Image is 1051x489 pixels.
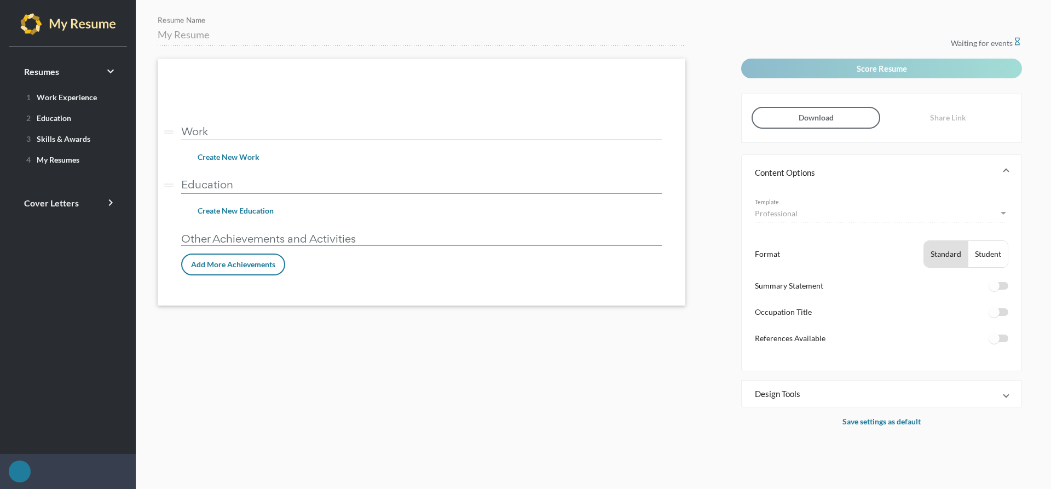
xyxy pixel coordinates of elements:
[22,134,90,143] span: Skills & Awards
[755,208,1008,219] mat-select: Template
[741,37,1022,50] p: Waiting for events
[22,155,79,164] span: My Resumes
[26,134,31,143] span: 3
[799,113,834,122] span: Download
[26,113,31,123] span: 2
[755,332,1008,354] li: References Available
[742,155,1021,190] mat-expansion-panel-header: Content Options
[24,198,79,208] span: Cover Letters
[884,107,1012,129] button: Share Link
[1013,37,1022,47] i: hourglass_empty
[22,93,97,102] span: Work Experience
[198,152,259,162] span: Create New Work
[13,109,123,126] a: 2Education
[162,179,176,192] i: drag_handle
[857,64,907,73] span: Score Resume
[189,147,268,167] button: Create New Work
[930,113,966,122] span: Share Link
[924,241,968,267] button: Standard
[13,88,123,106] a: 1Work Experience
[752,107,880,129] button: Download
[13,130,123,147] a: 3Skills & Awards
[26,93,31,102] span: 1
[24,66,59,77] span: Resumes
[968,241,1008,267] button: Student
[741,415,1022,428] p: Save settings as default
[755,306,1008,328] li: Occupation Title
[755,167,995,178] mat-panel-title: Content Options
[755,209,798,218] span: Professional
[742,381,1021,407] mat-expansion-panel-header: Design Tools
[26,155,31,164] span: 4
[22,113,71,123] span: Education
[158,28,684,42] input: Resume Name
[741,59,1022,78] button: Score Resume
[755,240,1008,268] li: Format
[104,65,117,78] i: keyboard_arrow_right
[198,206,274,215] span: Create New Education
[742,190,1021,371] div: Content Options
[181,232,662,246] p: Other Achievements and Activities
[162,125,176,139] i: drag_handle
[755,279,1008,302] li: Summary Statement
[181,254,285,275] button: Add More Achievements
[13,151,123,168] a: 4My Resumes
[755,388,995,399] mat-panel-title: Design Tools
[20,13,116,35] img: my-resume-light.png
[104,196,117,209] i: keyboard_arrow_right
[189,201,282,221] button: Create New Education
[191,260,275,269] span: Add More Achievements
